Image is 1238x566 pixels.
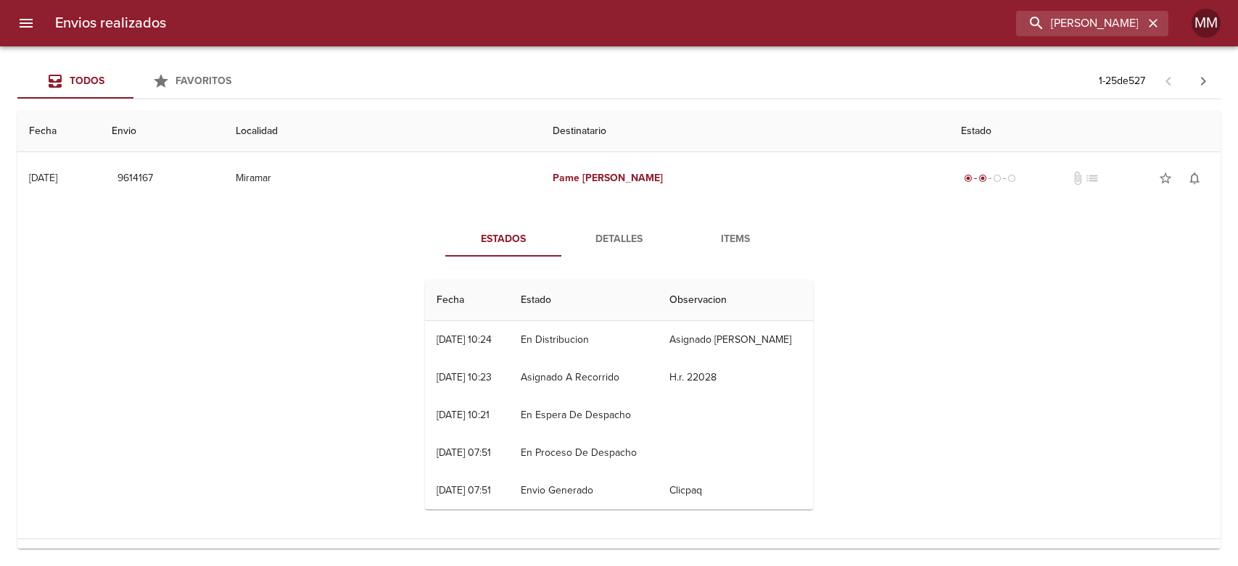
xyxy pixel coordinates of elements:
[509,280,659,321] th: Estado
[224,152,541,204] td: Miramar
[993,174,1002,183] span: radio_button_unchecked
[1151,73,1186,88] span: Pagina anterior
[541,111,949,152] th: Destinatario
[949,111,1221,152] th: Estado
[582,172,663,184] em: [PERSON_NAME]
[117,170,153,188] span: 9614167
[1016,11,1144,36] input: buscar
[509,321,659,359] td: En Distribucion
[658,280,813,321] th: Observacion
[224,111,541,152] th: Localidad
[17,111,100,152] th: Fecha
[961,171,1019,186] div: Despachado
[112,165,159,192] button: 9614167
[686,230,785,249] span: Items
[1158,171,1173,186] span: star_border
[1180,164,1209,193] button: Activar notificaciones
[17,64,249,99] div: Tabs Envios
[553,172,579,184] em: Pame
[509,359,659,396] td: Asignado A Recorrido
[1085,171,1099,186] span: No tiene pedido asociado
[964,174,973,183] span: radio_button_checked
[570,230,669,249] span: Detalles
[29,172,57,184] div: [DATE]
[176,75,231,87] span: Favoritos
[1192,9,1221,38] div: MM
[509,434,659,472] td: En Proceso De Despacho
[100,111,224,152] th: Envio
[1187,171,1202,186] span: notifications_none
[70,75,104,87] span: Todos
[9,6,44,41] button: menu
[1151,164,1180,193] button: Agregar a favoritos
[425,280,509,321] th: Fecha
[1070,171,1085,186] span: No tiene documentos adjuntos
[437,484,491,496] div: [DATE] 07:51
[454,230,553,249] span: Estados
[437,333,492,346] div: [DATE] 10:24
[55,12,166,35] h6: Envios realizados
[437,446,491,459] div: [DATE] 07:51
[1099,74,1145,88] p: 1 - 25 de 527
[1007,174,1016,183] span: radio_button_unchecked
[425,280,813,509] table: Tabla de seguimiento
[1192,9,1221,38] div: Abrir información de usuario
[978,174,987,183] span: radio_button_checked
[509,396,659,434] td: En Espera De Despacho
[445,222,793,257] div: Tabs detalle de guia
[437,409,490,421] div: [DATE] 10:21
[509,472,659,509] td: Envio Generado
[658,321,813,359] td: Asignado [PERSON_NAME]
[658,359,813,396] td: H.r. 22028
[437,371,492,383] div: [DATE] 10:23
[1186,64,1221,99] span: Pagina siguiente
[658,472,813,509] td: Clicpaq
